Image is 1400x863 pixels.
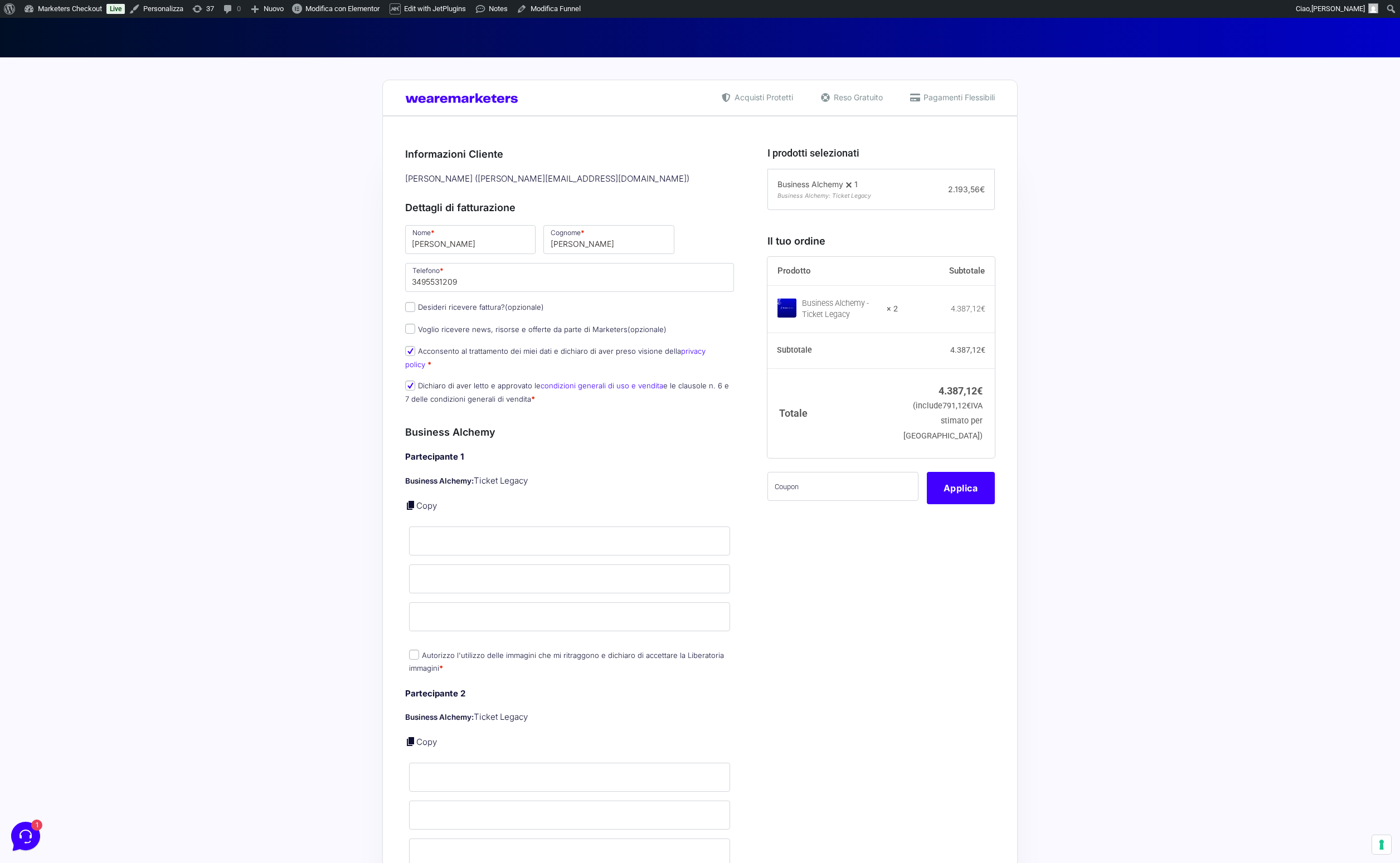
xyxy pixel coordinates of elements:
h4: Partecipante 2 [405,688,734,700]
h4: Partecipante 1 [405,451,734,464]
button: Le tue preferenze relative al consenso per le tecnologie di tracciamento [1372,835,1391,854]
label: Autorizzo l'utilizzo delle immagini che mi ritraggono e dichiaro di accettare la Liberatoria imma... [409,651,724,672]
p: Messaggi [96,373,127,383]
bdi: 4.387,12 [950,345,985,354]
p: 11 mesi fa [175,62,205,72]
abbr: obbligatorio [427,360,431,369]
input: Acconsento al trattamento dei miei dati e dichiaro di aver preso visione dellaprivacy policy * [405,346,415,356]
span: [PERSON_NAME] [1311,4,1365,13]
img: Business Alchemy - Ticket Legacy [777,298,796,318]
label: Desideri ricevere fattura? [405,303,544,311]
p: Ticket Legacy [405,475,734,487]
label: Voglio ricevere news, risorse e offerte da parte di Marketers [405,325,667,334]
input: Dichiaro di aver letto e approvato lecondizioni generali di uso e venditae le clausole n. 6 e 7 d... [405,381,415,391]
span: [PERSON_NAME] [47,62,168,74]
span: € [980,184,985,194]
p: Home [33,373,52,383]
a: Copy [416,737,437,747]
div: [PERSON_NAME] ( [PERSON_NAME][EMAIL_ADDRESS][DOMAIN_NAME] ) [401,170,738,188]
span: Inizia una conversazione [72,103,164,111]
input: Desideri ricevere fattura?(opzionale) [405,302,415,312]
abbr: obbligatorio [439,664,443,672]
span: (opzionale) [628,325,667,334]
span: (opzionale) [505,303,544,311]
h3: Il tuo ordine [767,233,995,248]
h3: Business Alchemy [405,425,734,440]
abbr: obbligatorio [531,394,535,403]
th: Totale [767,368,898,458]
p: Ciao 🙂 Se hai qualche domanda siamo qui per aiutarti! [47,76,168,87]
input: Coupon [767,472,918,501]
input: Telefono * [405,263,734,292]
input: Voglio ricevere news, risorse e offerte da parte di Marketers(opzionale) [405,324,415,334]
span: € [977,385,983,397]
bdi: 4.387,12 [939,385,983,397]
span: Pagamenti Flessibili [921,91,995,103]
a: [PERSON_NAME]Ciao 🙂 Se hai qualche domanda siamo qui per aiutarti!11 mesi fa1 [13,58,210,91]
span: Business Alchemy: Ticket Legacy [777,192,871,199]
a: Copy purchaser's details [405,736,416,747]
span: Le tue conversazioni [18,45,95,53]
a: condizioni generali di uso e vendita [541,381,663,390]
span: € [966,401,971,411]
button: 1Messaggi [77,358,146,383]
a: privacy policy [405,347,706,368]
input: Cognome * [543,225,674,254]
span: Acquisti Protetti [732,91,793,103]
a: [DEMOGRAPHIC_DATA] tutto [99,45,205,53]
span: Reso Gratuito [831,91,883,103]
span: € [981,304,985,313]
a: Live [106,4,125,14]
h3: Dettagli di fatturazione [405,200,734,215]
input: Autorizzo l'utilizzo delle immagini che mi ritraggono e dichiaro di accettare la Liberatoria imma... [409,650,419,660]
span: 1 [854,179,858,189]
label: Acconsento al trattamento dei miei dati e dichiaro di aver preso visione della [405,347,706,368]
bdi: 4.387,12 [951,304,985,313]
small: (include IVA stimato per [GEOGRAPHIC_DATA]) [903,401,983,441]
p: Aiuto [172,373,188,383]
p: Ticket Legacy [405,711,734,724]
input: Nome * [405,225,536,254]
span: € [981,345,985,354]
strong: × 2 [887,304,898,315]
span: 1 [194,76,205,87]
a: Copy purchaser's details [405,500,416,511]
span: 2.193,56 [948,184,985,194]
th: Prodotto [767,257,898,286]
input: Cerca un articolo... [25,164,182,175]
span: Business Alchemy [777,179,843,189]
div: Business Alchemy - Ticket Legacy [802,298,880,320]
span: 1 [111,357,119,364]
a: Apri Centro Assistenza [119,140,205,149]
h2: Ciao da Marketers 👋 [9,9,187,27]
strong: Business Alchemy: [405,476,474,485]
label: Dichiaro di aver letto e approvato le e le clausole n. 6 e 7 delle condizioni generali di vendita [405,381,729,403]
span: Trova una risposta [18,140,87,149]
h3: Informazioni Cliente [405,147,734,162]
strong: Business Alchemy: [405,713,474,721]
th: Subtotale [898,257,995,286]
button: Home [9,358,77,383]
iframe: Customerly Messenger Launcher [9,820,42,853]
button: Applica [927,472,995,504]
img: dark [18,64,40,86]
th: Subtotale [767,333,898,368]
span: Modifica con Elementor [305,4,380,13]
span: 791,12 [942,401,971,411]
a: Copy [416,500,437,511]
button: Aiuto [145,358,214,383]
button: Inizia una conversazione [18,96,205,118]
h3: I prodotti selezionati [767,145,995,160]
